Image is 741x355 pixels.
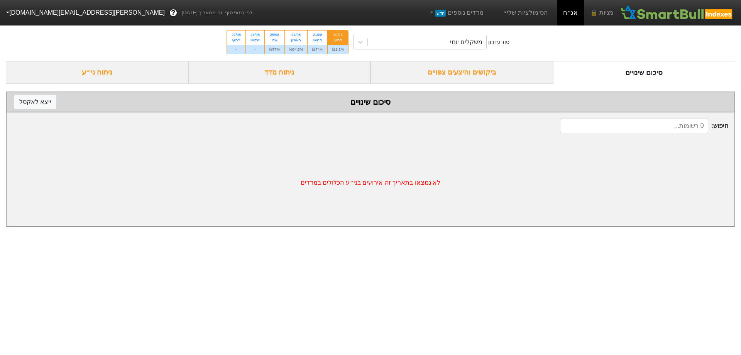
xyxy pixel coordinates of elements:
img: SmartBull [619,5,735,20]
span: חדש [435,10,446,17]
div: ראשון [289,37,303,43]
div: ניתוח מדד [188,61,371,84]
span: לפי נתוני סוף יום מתאריך [DATE] [182,9,252,17]
div: 25/08 [269,32,280,37]
div: - [246,45,264,54]
div: - [227,45,245,54]
a: מדדים נוספיםחדש [425,5,487,20]
div: 24/08 [289,32,303,37]
div: לא נמצאו בתאריך זה אירועים בני״ע הכלולים במדדים [7,139,734,226]
div: שלישי [250,37,260,43]
div: רביעי [332,37,343,43]
div: 26/08 [250,32,260,37]
div: סוג עדכון [488,38,509,46]
div: 21/08 [312,32,323,37]
div: 20/08 [332,32,343,37]
div: ניתוח ני״ע [6,61,188,84]
div: רביעי [232,37,241,43]
div: סיכום שינויים [14,96,727,108]
span: חיפוש : [560,119,728,133]
div: חמישי [312,37,323,43]
div: ₪74M [308,45,327,54]
div: סיכום שינויים [553,61,736,84]
div: משקלים יומי [450,37,482,47]
div: שני [269,37,280,43]
div: 27/08 [232,32,241,37]
button: ייצא לאקסל [14,95,56,109]
div: ₪64.5M [285,45,308,54]
div: ₪1.1M [328,45,348,54]
input: 0 רשומות... [560,119,708,133]
div: ₪77M [265,45,284,54]
div: ביקושים והיצעים צפויים [370,61,553,84]
a: הסימולציות שלי [499,5,551,20]
span: ? [171,8,175,18]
